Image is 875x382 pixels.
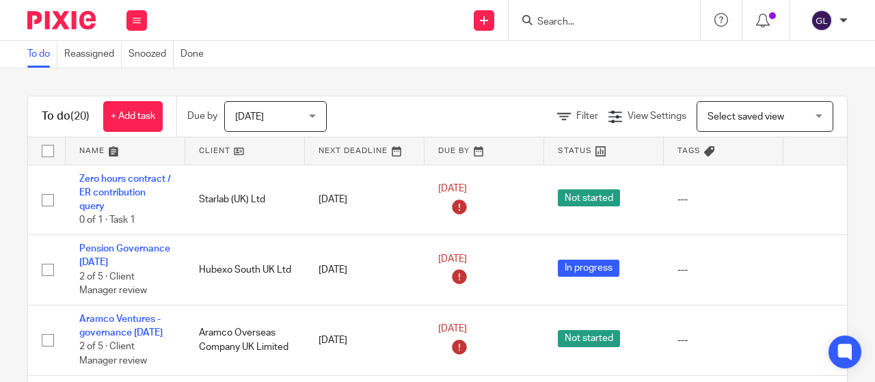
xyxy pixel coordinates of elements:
a: Zero hours contract / ER contribution query [79,174,171,212]
a: + Add task [103,101,163,132]
span: In progress [558,260,619,277]
img: svg%3E [811,10,833,31]
span: [DATE] [438,184,467,193]
a: Reassigned [64,41,122,68]
a: Done [180,41,211,68]
span: Not started [558,189,620,206]
span: Not started [558,330,620,347]
span: (20) [70,111,90,122]
div: --- [677,193,770,206]
span: [DATE] [438,254,467,264]
span: Filter [576,111,598,121]
td: [DATE] [305,305,425,375]
td: [DATE] [305,235,425,305]
span: 2 of 5 · Client Manager review [79,342,147,366]
span: 2 of 5 · Client Manager review [79,272,147,296]
a: Snoozed [129,41,174,68]
span: Select saved view [708,112,784,122]
span: View Settings [628,111,686,121]
td: Starlab (UK) Ltd [185,165,305,235]
td: [DATE] [305,165,425,235]
div: --- [677,263,770,277]
span: [DATE] [235,112,264,122]
p: Due by [187,109,217,123]
img: Pixie [27,11,96,29]
input: Search [536,16,659,29]
a: Pension Governance [DATE] [79,244,170,267]
div: --- [677,333,770,347]
td: Hubexo South UK Ltd [185,235,305,305]
a: Aramco Ventures - governance [DATE] [79,314,163,338]
a: To do [27,41,57,68]
span: [DATE] [438,325,467,334]
span: 0 of 1 · Task 1 [79,216,135,226]
td: Aramco Overseas Company UK Limited [185,305,305,375]
h1: To do [42,109,90,124]
span: Tags [677,147,701,154]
